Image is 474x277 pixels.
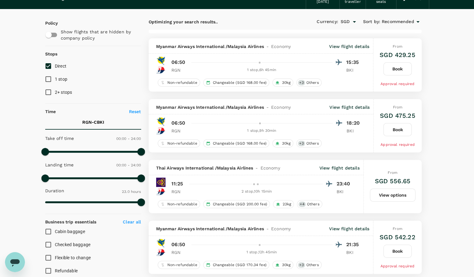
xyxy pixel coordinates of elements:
[329,104,370,110] p: View flight details
[165,202,200,207] span: Non-refundable
[296,139,321,147] div: +3Others
[329,43,369,50] p: View flight details
[191,128,333,134] div: 1 stop , 9h 30min
[149,19,285,25] p: Optimizing your search results..
[171,128,187,134] p: RGN
[55,242,91,247] span: Checked baggage
[264,104,271,110] span: -
[156,43,264,50] span: Myanmar Airways International / Malaysia Airlines
[191,189,323,195] div: 2 stop , 10h 15min
[280,202,294,207] span: 23kg
[156,238,165,248] img: 8M
[122,189,141,194] span: 23.0 hours
[350,17,359,26] button: Open
[393,44,402,49] span: From
[158,261,200,269] div: Non-refundable
[5,252,25,272] iframe: Button to launch messaging window
[45,135,74,141] p: Take off time
[304,202,322,207] span: Others
[271,104,291,110] span: Economy
[171,189,187,195] p: RGN
[82,119,104,125] p: RGN - CBKI
[171,180,183,188] p: 11:25
[45,108,56,115] p: Time
[304,80,321,85] span: Others
[273,200,294,208] div: 23kg
[156,248,165,257] img: MH
[383,245,412,258] button: Book
[55,77,68,82] span: 1 stop
[171,241,185,248] p: 06:50
[123,219,141,225] p: Clear all
[203,200,270,208] div: Changeable (SGD 200.00 fee)
[203,79,269,87] div: Changeable (SGD 168.00 fee)
[156,226,264,232] span: Myanmar Airways International / Malaysia Airlines
[156,65,165,75] img: MH
[383,62,412,75] button: Book
[299,202,305,207] span: + 4
[55,268,78,273] span: Refundable
[156,104,264,110] span: Myanmar Airways International / Malaysia Airlines
[271,226,291,232] span: Economy
[156,187,165,196] img: MH
[272,261,294,269] div: 30kg
[375,176,410,186] h6: SGD 556.65
[156,165,253,171] span: Thai Airways International / Malaysia Airlines
[260,165,280,171] span: Economy
[165,262,200,268] span: Non-refundable
[271,43,291,50] span: Economy
[45,20,51,26] p: Policy
[45,219,97,224] strong: Business trip essentials
[158,139,200,147] div: Non-refundable
[156,178,165,187] img: TG
[171,67,187,73] p: RGN
[363,18,380,25] span: Sort by :
[158,79,200,87] div: Non-refundable
[347,128,362,134] p: BKI
[382,18,414,25] span: Recommended
[380,111,415,121] h6: SGD 475.25
[203,261,269,269] div: Changeable (SGD 170.34 fee)
[116,163,141,167] span: 00:00 - 24:00
[380,264,414,268] span: Approval required
[61,29,137,41] p: Show flights that are hidden by company policy
[297,200,322,208] div: +4Others
[156,56,165,65] img: 8M
[210,202,270,207] span: Changeable (SGD 200.00 fee)
[381,142,415,147] span: Approval required
[158,200,200,208] div: Non-refundable
[329,226,369,232] p: View flight details
[55,255,91,260] span: Flexible to change
[298,262,305,268] span: + 3
[346,249,362,256] p: BKI
[337,180,352,188] p: 23:40
[383,123,412,136] button: Book
[45,51,58,56] strong: Stops
[210,80,269,85] span: Changeable (SGD 168.00 fee)
[253,165,260,171] span: -
[156,117,165,126] img: 8M
[191,249,333,256] div: 1 stop , 12h 45min
[55,90,72,95] span: 2+ stops
[388,170,397,175] span: From
[296,261,321,269] div: +3Others
[191,67,333,73] div: 1 stop , 6h 45min
[317,18,338,25] span: Currency :
[165,141,200,146] span: Non-refundable
[304,141,321,146] span: Others
[347,119,362,127] p: 18:20
[296,79,321,87] div: +3Others
[393,227,402,231] span: From
[55,64,67,69] span: Direct
[272,139,294,147] div: 30kg
[380,50,415,60] h6: SGD 429.25
[203,139,269,147] div: Changeable (SGD 168.00 fee)
[171,59,185,66] p: 06:50
[280,141,293,146] span: 30kg
[272,79,294,87] div: 30kg
[304,262,321,268] span: Others
[380,82,414,86] span: Approval required
[165,80,200,85] span: Non-refundable
[264,226,271,232] span: -
[55,229,85,234] span: Cabin baggage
